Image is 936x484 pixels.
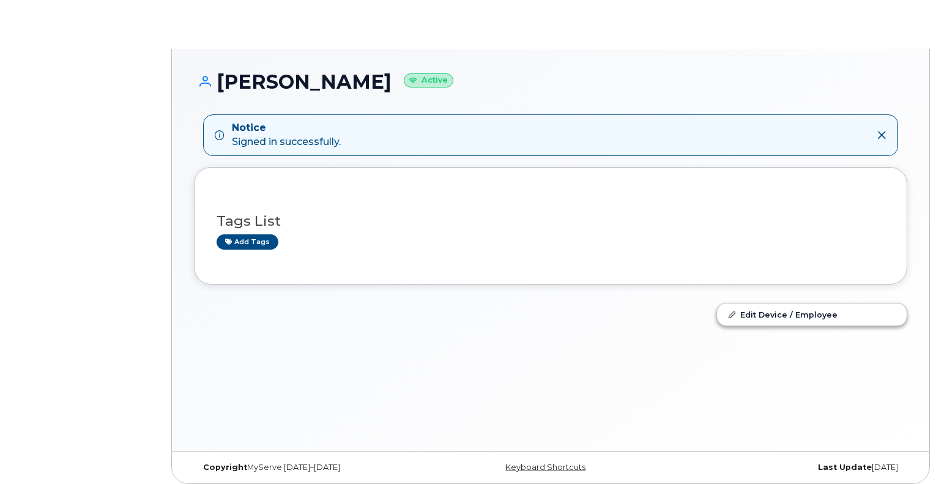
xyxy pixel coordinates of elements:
[203,463,247,472] strong: Copyright
[818,463,872,472] strong: Last Update
[194,463,432,472] div: MyServe [DATE]–[DATE]
[194,71,907,92] h1: [PERSON_NAME]
[669,463,907,472] div: [DATE]
[717,303,907,326] a: Edit Device / Employee
[217,214,885,229] h3: Tags List
[232,121,341,135] strong: Notice
[404,73,453,87] small: Active
[232,121,341,149] div: Signed in successfully.
[217,234,278,250] a: Add tags
[505,463,585,472] a: Keyboard Shortcuts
